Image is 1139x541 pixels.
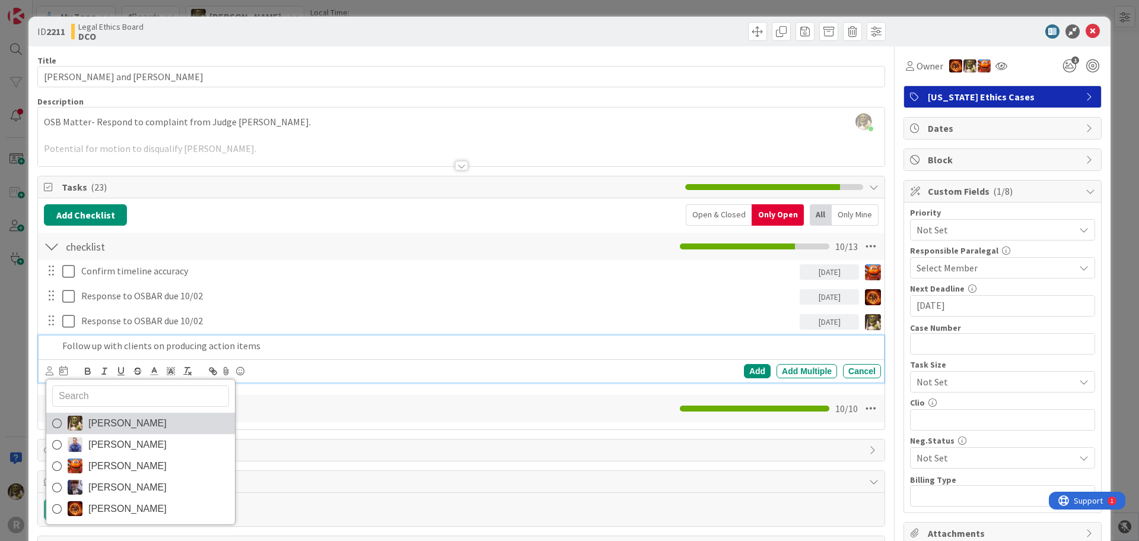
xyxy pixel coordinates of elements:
span: Dates [928,121,1080,135]
span: Not Set [917,374,1068,390]
button: Add Comment [44,499,120,520]
div: Responsible Paralegal [910,246,1095,255]
p: Response to OSBAR due 10/02 [81,289,795,303]
span: Comments [62,474,863,489]
div: Task Size [910,360,1095,369]
a: JG[PERSON_NAME] [46,434,235,455]
p: Confirm timeline accuracy [81,264,795,278]
img: TR [949,59,962,72]
a: ML[PERSON_NAME] [46,477,235,498]
span: [PERSON_NAME] [88,457,167,475]
button: Add Checklist [44,204,127,226]
span: Description [37,96,84,107]
span: 10 / 13 [835,239,858,254]
label: Billing Type [910,474,956,485]
span: ID [37,24,65,39]
div: [DATE] [800,314,859,330]
div: Only Open [752,204,804,226]
div: Clio [910,398,1095,407]
span: Links [62,443,863,457]
div: Open & Closed [686,204,752,226]
img: DG [68,416,82,431]
div: Cancel [843,364,881,378]
label: Title [37,55,56,66]
div: Next Deadline [910,284,1095,293]
img: TR [68,501,82,516]
span: Owner [917,59,943,73]
span: Attachments [928,526,1080,540]
img: KA [68,458,82,473]
span: [PERSON_NAME] [88,479,167,496]
div: Priority [910,208,1095,217]
span: ( 23 ) [91,181,107,193]
img: DG [865,314,881,330]
span: Not Set [917,450,1068,466]
span: 1 [1071,56,1079,64]
span: [PERSON_NAME] [88,415,167,432]
span: Custom Fields [928,184,1080,198]
img: KA [865,264,881,280]
span: 10 / 10 [835,401,858,416]
a: TR[PERSON_NAME] [46,498,235,520]
div: [DATE] [800,289,859,305]
span: ( 1/8 ) [993,185,1013,197]
b: 2211 [46,26,65,37]
img: DG [963,59,976,72]
b: DCO [78,31,144,41]
span: [PERSON_NAME] [88,436,167,454]
span: [US_STATE] Ethics Cases [928,90,1080,104]
p: OSB Matter- Respond to complaint from Judge [PERSON_NAME]. [44,115,879,129]
span: Support [25,2,54,16]
span: Tasks [62,180,679,194]
p: Response to OSBAR due 10/02 [81,314,795,328]
div: Neg.Status [910,436,1095,445]
img: ML [68,480,82,495]
img: JG [68,437,82,452]
div: Add [744,364,771,378]
label: Case Number [910,322,961,333]
a: DG[PERSON_NAME] [46,413,235,434]
span: Block [928,153,1080,167]
div: 1 [62,5,65,14]
input: Search [52,385,229,407]
input: MM/DD/YYYY [917,296,1089,316]
div: All [810,204,832,226]
img: TR [865,289,881,305]
input: type card name here... [37,66,885,87]
div: Add Multiple [777,364,837,378]
div: Only Mine [832,204,879,226]
span: Legal Ethics Board [78,22,144,31]
a: KA[PERSON_NAME] [46,455,235,477]
div: [DATE] [800,264,859,280]
span: Not Set [917,222,1068,238]
img: yW9LRPfq2I1p6cQkqhMnMPjKb8hcA9gF.jpg [855,113,872,130]
input: Add Checklist... [62,236,329,257]
span: Select Member [917,261,978,275]
p: Follow up with clients on producing action items [62,339,876,353]
span: [PERSON_NAME] [88,500,167,518]
img: KA [978,59,991,72]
